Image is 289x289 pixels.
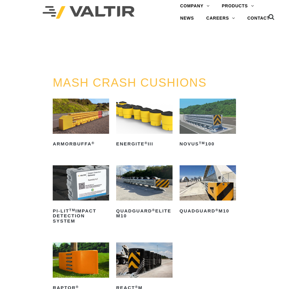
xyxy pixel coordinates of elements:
sup: ® [76,285,79,289]
h2: NOVUS 100 [180,139,236,149]
a: PI-LITTMImpact Detection System [53,165,109,226]
sup: ® [92,141,95,145]
sup: ® [215,208,219,212]
a: ENERGITE®III [116,99,173,149]
a: ArmorBuffa® [53,99,109,149]
a: QuadGuard®Elite M10 [116,165,173,221]
sup: TM [199,141,205,145]
a: NOVUSTM100 [180,99,236,149]
a: CONTACT [241,12,276,24]
sup: ® [135,285,138,289]
h2: QuadGuard Elite M10 [116,206,173,221]
sup: ® [145,141,148,145]
h2: ENERGITE III [116,139,173,149]
h2: ArmorBuffa [53,139,109,149]
h2: QuadGuard M10 [180,206,236,216]
a: MASH CRASH CUSHIONS [53,76,207,89]
a: NEWS [174,12,200,24]
a: QuadGuard®M10 [180,165,236,216]
img: Valtir [43,6,135,19]
sup: TM [69,208,75,212]
a: CAREERS [200,12,241,24]
sup: ® [152,208,155,212]
h2: PI-LIT Impact Detection System [53,206,109,226]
